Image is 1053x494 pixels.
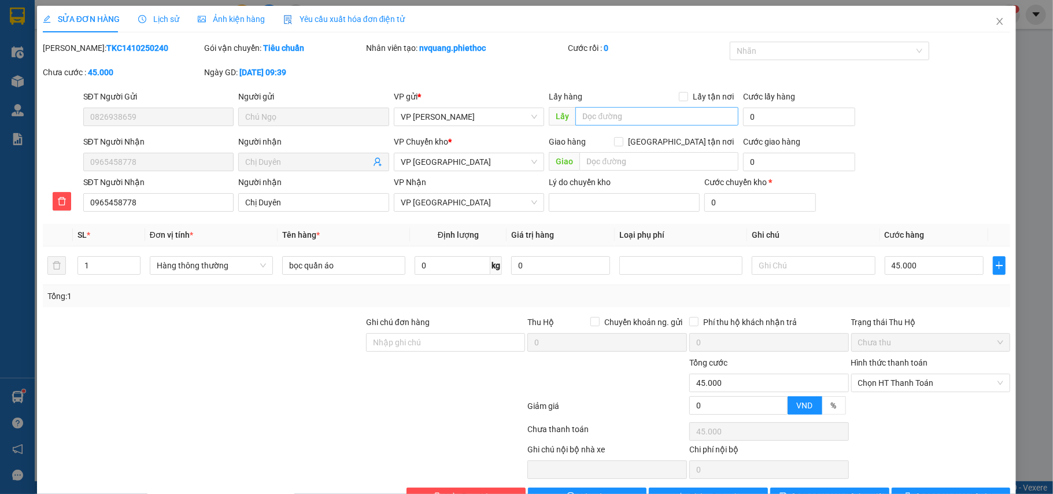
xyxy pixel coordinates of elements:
[53,197,71,206] span: delete
[851,358,928,367] label: Hình thức thanh toán
[549,107,575,126] span: Lấy
[851,316,1011,329] div: Trạng thái Thu Hộ
[527,318,554,327] span: Thu Hộ
[526,423,688,443] div: Chưa thanh toán
[77,230,87,239] span: SL
[993,256,1006,275] button: plus
[752,256,875,275] input: Ghi Chú
[14,84,202,103] b: GỬI : VP [PERSON_NAME]
[995,17,1004,26] span: close
[53,192,71,211] button: delete
[401,194,538,211] span: VP Nam Trung
[797,401,813,410] span: VND
[238,176,389,189] div: Người nhận
[568,42,727,54] div: Cước rồi :
[747,224,880,246] th: Ghi chú
[198,14,265,24] span: Ảnh kiện hàng
[549,152,579,171] span: Giao
[366,318,430,327] label: Ghi chú đơn hàng
[689,443,849,460] div: Chi phí nội bộ
[699,316,801,329] span: Phí thu hộ khách nhận trả
[885,230,925,239] span: Cước hàng
[83,176,234,189] div: SĐT Người Nhận
[688,90,738,103] span: Lấy tận nơi
[689,358,727,367] span: Tổng cước
[373,157,382,167] span: user-add
[150,230,193,239] span: Đơn vị tính
[704,176,816,189] div: Cước chuyển kho
[575,107,738,126] input: Dọc đường
[490,256,502,275] span: kg
[549,176,700,189] div: Lý do chuyển kho
[204,66,364,79] div: Ngày GD:
[511,230,554,239] span: Giá trị hàng
[831,401,837,410] span: %
[83,90,234,103] div: SĐT Người Gửi
[401,108,538,126] span: VP Trần Khát Chân
[743,108,855,126] input: Cước lấy hàng
[615,224,747,246] th: Loại phụ phí
[157,257,266,274] span: Hàng thông thường
[527,443,687,460] div: Ghi chú nội bộ nhà xe
[138,15,146,23] span: clock-circle
[88,68,113,77] b: 45.000
[204,42,364,54] div: Gói vận chuyển:
[600,316,687,329] span: Chuyển khoản ng. gửi
[238,90,389,103] div: Người gửi
[993,261,1005,270] span: plus
[83,135,234,148] div: SĐT Người Nhận
[526,400,688,420] div: Giảm giá
[438,230,479,239] span: Định lượng
[579,152,738,171] input: Dọc đường
[394,137,448,146] span: VP Chuyển kho
[239,68,286,77] b: [DATE] 09:39
[198,15,206,23] span: picture
[984,6,1016,38] button: Close
[47,256,66,275] button: delete
[419,43,486,53] b: nvquang.phiethoc
[623,135,738,148] span: [GEOGRAPHIC_DATA] tận nơi
[604,43,608,53] b: 0
[108,43,483,57] li: Hotline: 1900 3383, ĐT/Zalo : 0862837383
[108,28,483,43] li: 237 [PERSON_NAME] , [GEOGRAPHIC_DATA]
[366,333,526,352] input: Ghi chú đơn hàng
[282,256,405,275] input: VD: Bàn, Ghế
[549,137,586,146] span: Giao hàng
[47,290,407,303] div: Tổng: 1
[106,43,168,53] b: TKC1410250240
[743,153,855,171] input: Cước giao hàng
[394,90,545,103] div: VP gửi
[743,137,800,146] label: Cước giao hàng
[366,42,566,54] div: Nhân viên tạo:
[549,92,582,101] span: Lấy hàng
[238,135,389,148] div: Người nhận
[43,42,202,54] div: [PERSON_NAME]:
[394,176,545,189] div: VP Nhận
[401,153,538,171] span: VP Thái Bình
[43,14,120,24] span: SỬA ĐƠN HÀNG
[43,66,202,79] div: Chưa cước :
[743,92,795,101] label: Cước lấy hàng
[283,14,405,24] span: Yêu cầu xuất hóa đơn điện tử
[263,43,304,53] b: Tiêu chuẩn
[138,14,179,24] span: Lịch sử
[283,15,293,24] img: icon
[858,334,1004,351] span: Chưa thu
[14,14,72,72] img: logo.jpg
[43,15,51,23] span: edit
[282,230,320,239] span: Tên hàng
[858,374,1004,392] span: Chọn HT Thanh Toán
